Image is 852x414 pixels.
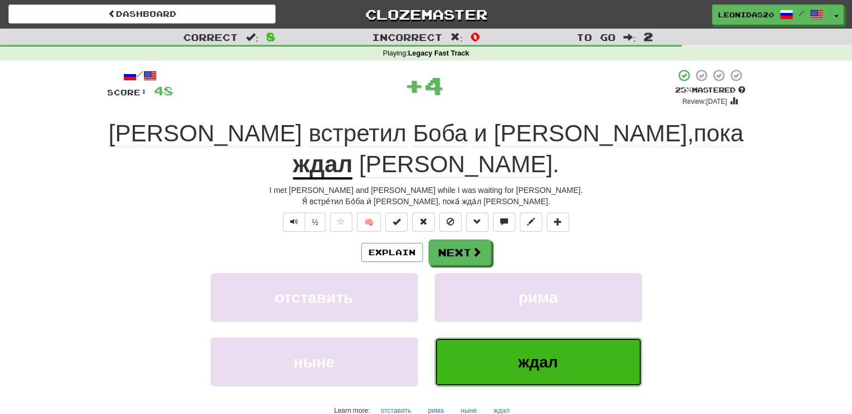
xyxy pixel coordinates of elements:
button: Add to collection (alt+a) [547,213,569,232]
span: leonidas20 [718,10,774,20]
span: отставить [275,289,353,306]
u: ждал [293,151,352,180]
button: 🧠 [357,213,381,232]
strong: Legacy Fast Track [408,49,469,57]
button: Set this sentence to 100% Mastered (alt+m) [385,213,408,232]
button: Explain [361,243,423,262]
button: Ignore sentence (alt+i) [439,213,462,232]
span: ждал [518,353,558,371]
a: Clozemaster [292,4,560,24]
small: Review: [DATE] [682,98,727,105]
button: Grammar (alt+g) [466,213,488,232]
button: Play sentence audio (ctl+space) [283,213,305,232]
span: Score: [107,88,147,97]
button: ½ [305,213,326,232]
span: 4 [424,71,444,99]
span: 25 % [675,85,692,94]
button: Edit sentence (alt+d) [520,213,542,232]
span: , [109,120,743,147]
div: / [107,68,173,82]
button: ныне [211,338,418,387]
span: Боба [413,120,467,147]
span: рима [518,289,557,306]
div: Mastered [675,85,746,95]
span: [PERSON_NAME] [493,120,687,147]
span: встретил [309,120,407,147]
span: To go [576,31,616,43]
span: : [623,33,636,42]
span: ныне [294,353,334,371]
div: Text-to-speech controls [281,213,326,232]
div: Я́ встре́тил Бо́ба и́ [PERSON_NAME], пока́ жда́л [PERSON_NAME]. [107,196,746,207]
a: Dashboard [8,4,276,24]
span: и [474,120,487,147]
button: рима [435,273,642,322]
span: Correct [183,31,238,43]
a: leonidas20 / [712,4,830,25]
span: 2 [644,30,653,43]
button: Reset to 0% Mastered (alt+r) [412,213,435,232]
button: Favorite sentence (alt+f) [330,213,352,232]
span: Incorrect [372,31,443,43]
span: [PERSON_NAME] [109,120,302,147]
button: отставить [211,273,418,322]
button: ждал [435,338,642,387]
span: 48 [154,84,173,98]
span: : [246,33,258,42]
span: : [450,33,463,42]
span: пока [693,120,743,147]
span: [PERSON_NAME] [359,151,552,178]
button: Discuss sentence (alt+u) [493,213,515,232]
span: . [352,151,559,178]
button: Next [429,240,491,265]
span: 8 [266,30,276,43]
span: / [799,9,804,17]
span: + [404,68,424,102]
div: I met [PERSON_NAME] and [PERSON_NAME] while I was waiting for [PERSON_NAME]. [107,185,746,196]
span: 0 [471,30,480,43]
